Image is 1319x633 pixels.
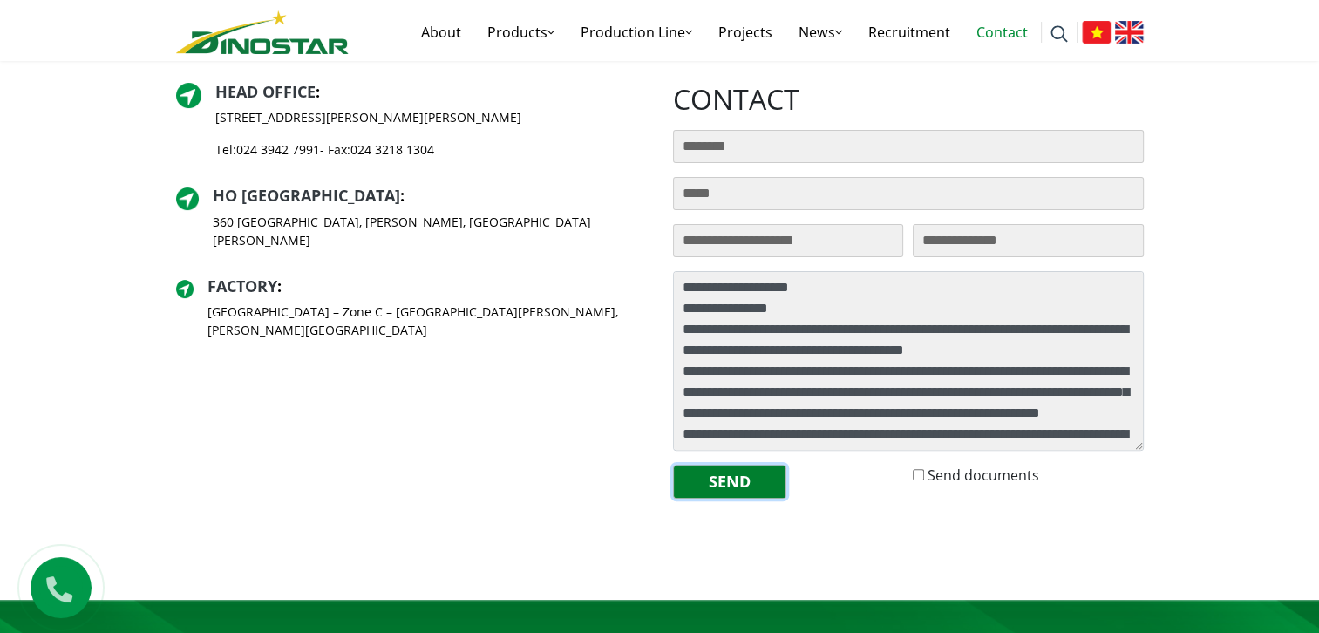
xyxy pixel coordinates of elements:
a: Projects [705,4,785,60]
p: [GEOGRAPHIC_DATA] – Zone C – [GEOGRAPHIC_DATA][PERSON_NAME], [PERSON_NAME][GEOGRAPHIC_DATA] [207,303,647,339]
label: Send documents [928,465,1039,486]
a: Production Line [568,4,705,60]
a: Factory [207,276,277,296]
a: Contact [963,4,1041,60]
a: Recruitment [855,4,963,60]
a: 024 3942 7991 [236,141,320,158]
img: search [1050,25,1068,43]
h2: : [213,187,647,206]
button: Send [673,465,786,499]
p: [STREET_ADDRESS][PERSON_NAME][PERSON_NAME] [215,108,521,126]
img: directer [176,83,201,108]
a: News [785,4,855,60]
h2: : [215,83,521,102]
img: Tiếng Việt [1082,21,1111,44]
a: Products [474,4,568,60]
h2: contact [673,83,1144,116]
img: English [1115,21,1144,44]
img: directer [176,187,199,210]
a: HO [GEOGRAPHIC_DATA] [213,185,400,206]
a: 024 3218 1304 [350,141,434,158]
h2: : [207,277,647,296]
a: About [408,4,474,60]
img: directer [176,280,194,297]
img: logo [176,10,349,54]
p: Tel: - Fax: [215,140,521,159]
p: 360 [GEOGRAPHIC_DATA], [PERSON_NAME], [GEOGRAPHIC_DATA][PERSON_NAME] [213,213,647,249]
a: Head Office [215,81,316,102]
